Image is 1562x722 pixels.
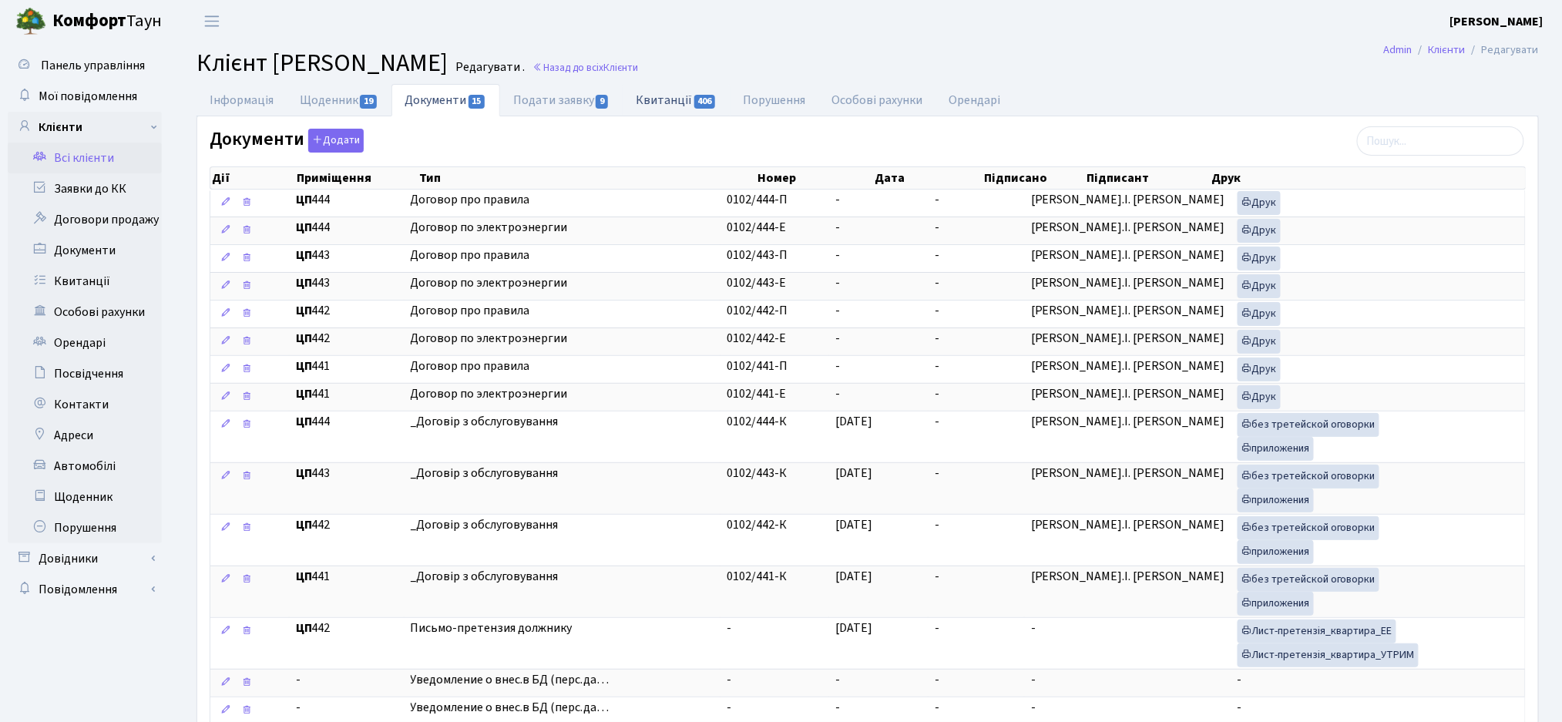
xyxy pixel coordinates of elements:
span: - [1031,699,1036,716]
input: Пошук... [1357,126,1524,156]
span: - [835,191,840,208]
span: - [835,274,840,291]
span: - [835,330,840,347]
span: 444 [296,191,398,209]
span: Договор по электроэнергии [411,274,715,292]
a: Клієнти [8,112,162,143]
a: Подати заявку [500,84,623,116]
span: Уведомление о внес.в БД (перс.да… [411,699,715,717]
span: - [727,620,731,636]
span: - [1238,699,1242,716]
span: - [935,413,939,430]
span: [PERSON_NAME].І. [PERSON_NAME] [1031,358,1225,374]
button: Документи [308,129,364,153]
span: Договор по электроэнергии [411,385,715,403]
span: Договор по электроэнергии [411,330,715,348]
a: Порушення [731,84,819,116]
span: 0102/442-К [727,516,787,533]
span: - [835,699,840,716]
b: ЦП [296,191,312,208]
span: - [935,516,939,533]
span: - [1031,671,1036,688]
span: 443 [296,247,398,264]
span: 0102/441-К [727,568,787,585]
span: Мої повідомлення [39,88,137,105]
a: Друк [1238,219,1281,243]
th: Друк [1211,167,1526,189]
span: 442 [296,302,398,320]
span: [PERSON_NAME].І. [PERSON_NAME] [1031,465,1225,482]
span: 9 [596,95,608,109]
th: Номер [757,167,873,189]
span: Договор про правила [411,358,715,375]
a: Admin [1384,42,1413,58]
span: [PERSON_NAME].І. [PERSON_NAME] [1031,274,1225,291]
span: - [835,302,840,319]
a: Друк [1238,330,1281,354]
b: ЦП [296,247,312,264]
span: 0102/442-Е [727,330,786,347]
a: Друк [1238,247,1281,270]
a: Квитанції [623,84,730,116]
th: Підписано [983,167,1086,189]
span: 0102/441-П [727,358,788,374]
b: ЦП [296,620,312,636]
span: [DATE] [835,413,872,430]
a: Заявки до КК [8,173,162,204]
a: Панель управління [8,50,162,81]
a: Адреси [8,420,162,451]
span: [PERSON_NAME].І. [PERSON_NAME] [1031,191,1225,208]
span: - [296,671,398,689]
span: [DATE] [835,568,872,585]
span: - [1238,671,1242,688]
a: Посвідчення [8,358,162,389]
th: Приміщення [295,167,418,189]
span: 0102/441-Е [727,385,786,402]
span: - [727,671,731,688]
span: 0102/444-П [727,191,788,208]
a: Особові рахунки [819,84,936,116]
span: 406 [694,95,716,109]
a: приложения [1238,489,1314,512]
span: - [935,191,939,208]
b: ЦП [296,465,312,482]
span: 441 [296,568,398,586]
a: Клієнти [1429,42,1466,58]
span: 444 [296,219,398,237]
span: - [296,699,398,717]
span: - [935,247,939,264]
th: Дата [873,167,983,189]
small: Редагувати . [452,60,525,75]
span: _Договір з обслуговування [411,568,715,586]
b: ЦП [296,358,312,374]
span: - [727,699,731,716]
span: 441 [296,358,398,375]
label: Документи [210,129,364,153]
a: Додати [304,126,364,153]
b: ЦП [296,516,312,533]
th: Тип [418,167,757,189]
a: Щоденник [8,482,162,512]
span: Панель управління [41,57,145,74]
span: - [835,385,840,402]
span: [PERSON_NAME].І. [PERSON_NAME] [1031,219,1225,236]
span: - [935,330,939,347]
span: 19 [360,95,377,109]
span: - [935,358,939,374]
span: 443 [296,465,398,482]
span: - [935,302,939,319]
a: Автомобілі [8,451,162,482]
span: Договор про правила [411,302,715,320]
th: Дії [210,167,295,189]
a: Друк [1238,302,1281,326]
span: [PERSON_NAME].І. [PERSON_NAME] [1031,516,1225,533]
span: Письмо-претензия должнику [411,620,715,637]
a: Лист-претензія_квартира_УТРИМ [1238,643,1419,667]
b: ЦП [296,274,312,291]
li: Редагувати [1466,42,1539,59]
span: - [835,358,840,374]
a: Особові рахунки [8,297,162,327]
span: [DATE] [835,516,872,533]
a: [PERSON_NAME] [1450,12,1544,31]
a: Квитанції [8,266,162,297]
